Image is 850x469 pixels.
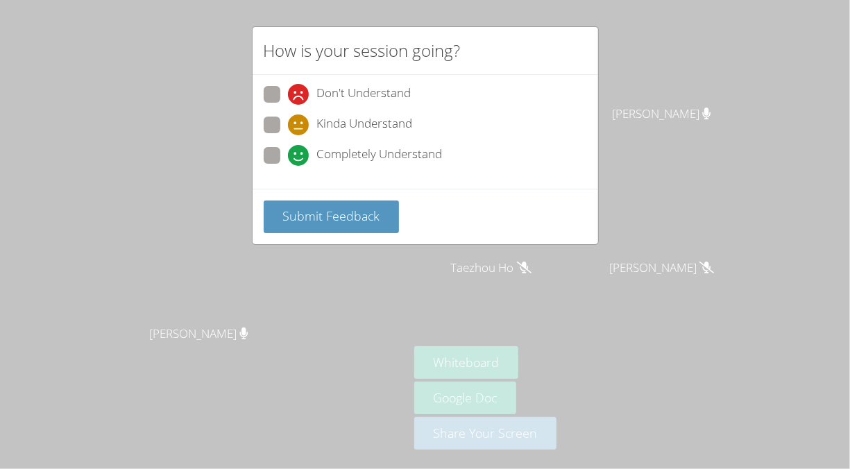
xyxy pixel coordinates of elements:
[317,145,443,166] span: Completely Understand
[264,38,461,63] h2: How is your session going?
[282,207,380,224] span: Submit Feedback
[317,114,413,135] span: Kinda Understand
[264,201,400,233] button: Submit Feedback
[317,84,411,105] span: Don't Understand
